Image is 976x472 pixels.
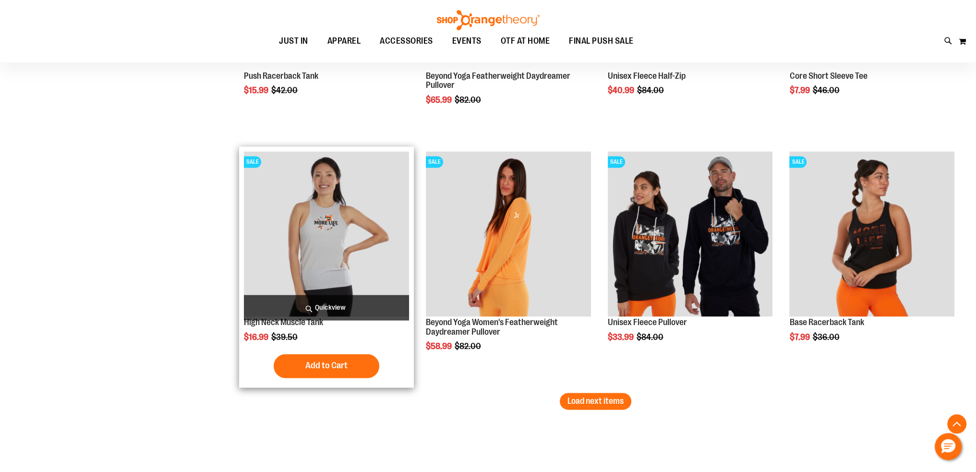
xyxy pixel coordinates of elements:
[455,95,482,105] span: $82.00
[559,30,643,52] a: FINAL PUSH SALE
[274,354,379,378] button: Add to Cart
[426,95,453,105] span: $65.99
[789,317,864,327] a: Base Racerback Tank
[784,146,959,366] div: product
[426,151,591,316] img: Product image for Beyond Yoga Womens Featherweight Daydreamer Pullover
[244,71,318,81] a: Push Racerback Tank
[789,156,807,168] span: SALE
[608,317,687,327] a: Unisex Fleece Pullover
[567,396,624,406] span: Load next items
[421,146,596,375] div: product
[305,360,348,371] span: Add to Cart
[318,30,371,52] a: APPAREL
[947,414,966,434] button: Back To Top
[491,30,560,52] a: OTF AT HOME
[271,85,299,95] span: $42.00
[452,30,482,52] span: EVENTS
[637,85,665,95] span: $84.00
[380,30,433,52] span: ACCESSORIES
[271,332,299,342] span: $39.50
[244,156,261,168] span: SALE
[789,71,867,81] a: Core Short Sleeve Tee
[812,332,841,342] span: $36.00
[608,156,625,168] span: SALE
[935,433,962,460] button: Hello, have a question? Let’s chat.
[244,151,409,316] img: Product image for High Neck Muscle Tank
[244,151,409,318] a: Product image for High Neck Muscle TankSALE
[608,85,636,95] span: $40.99
[244,317,323,327] a: High Neck Muscle Tank
[443,30,491,52] a: EVENTS
[789,151,954,318] a: Product image for Base Racerback TankSALE
[812,85,841,95] span: $46.00
[426,71,570,90] a: Beyond Yoga Featherweight Daydreamer Pullover
[239,146,414,387] div: product
[608,151,773,316] img: Product image for Unisex Fleece Pullover
[789,332,811,342] span: $7.99
[789,85,811,95] span: $7.99
[244,85,270,95] span: $15.99
[327,30,361,52] span: APPAREL
[608,71,686,81] a: Unisex Fleece Half-Zip
[637,332,665,342] span: $84.00
[603,146,778,366] div: product
[608,151,773,318] a: Product image for Unisex Fleece PulloverSALE
[269,30,318,52] a: JUST IN
[244,332,270,342] span: $16.99
[426,341,453,351] span: $58.99
[426,151,591,318] a: Product image for Beyond Yoga Womens Featherweight Daydreamer PulloverSALE
[426,156,443,168] span: SALE
[501,30,550,52] span: OTF AT HOME
[789,151,954,316] img: Product image for Base Racerback Tank
[435,10,541,30] img: Shop Orangetheory
[560,393,631,410] button: Load next items
[569,30,634,52] span: FINAL PUSH SALE
[426,317,558,337] a: Beyond Yoga Women's Featherweight Daydreamer Pullover
[370,30,443,52] a: ACCESSORIES
[244,295,409,320] a: Quickview
[608,332,635,342] span: $33.99
[279,30,308,52] span: JUST IN
[455,341,482,351] span: $82.00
